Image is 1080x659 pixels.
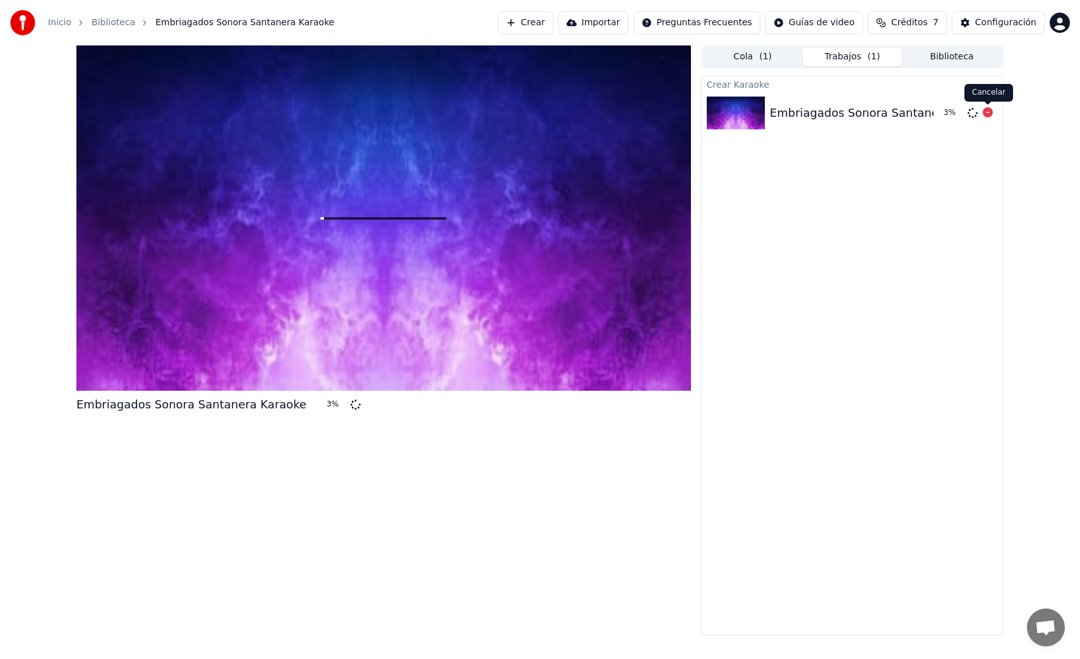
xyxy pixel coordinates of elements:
button: Créditos7 [868,11,947,34]
span: ( 1 ) [868,50,880,63]
div: Embriagados Sonora Santanera Karaoke [770,104,1000,122]
button: Cola [703,48,803,66]
div: 3 % [327,400,345,410]
span: Embriagados Sonora Santanera Karaoke [155,16,334,29]
span: ( 1 ) [759,50,772,63]
span: Créditos [891,16,928,29]
button: Preguntas Frecuentes [633,11,760,34]
div: Cancelar [964,84,1013,102]
img: youka [10,10,35,35]
div: Embriagados Sonora Santanera Karaoke [76,396,306,413]
nav: breadcrumb [48,16,334,29]
div: Crear Karaoke [702,76,1003,92]
button: Importar [558,11,628,34]
div: 3 % [944,108,963,118]
button: Crear [498,11,553,34]
a: Inicio [48,16,71,29]
button: Guías de video [765,11,863,34]
span: 7 [933,16,939,29]
a: Biblioteca [92,16,135,29]
div: Chat abierto [1027,609,1065,646]
button: Biblioteca [902,48,1002,66]
button: Configuración [952,11,1045,34]
button: Trabajos [803,48,903,66]
div: Configuración [975,16,1036,29]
